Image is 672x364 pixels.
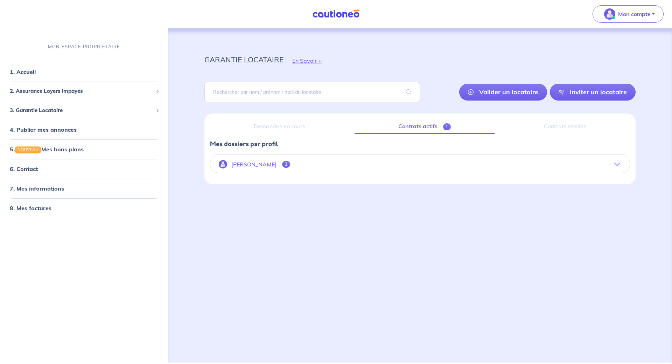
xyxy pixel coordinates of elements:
button: illu_account_valid_menu.svgMon compte [593,5,664,23]
a: 4. Publier mes annonces [10,126,77,133]
div: 8. Mes factures [3,201,165,215]
p: garantie locataire [204,53,283,66]
div: 2. Assurance Loyers Impayés [3,84,165,98]
a: 1. Accueil [10,68,36,75]
div: 7. Mes informations [3,181,165,195]
a: 5.NOUVEAUMes bons plans [10,146,84,153]
img: illu_account_valid_menu.svg [604,8,615,20]
span: 3. Garantie Locataire [10,107,153,115]
img: Cautioneo [310,9,362,18]
span: 2. Assurance Loyers Impayés [10,87,153,95]
a: Contrats actifs1 [355,119,495,134]
a: 6. Contact [10,165,38,172]
p: Mon compte [618,10,651,18]
a: Valider un locataire [459,84,547,101]
button: En Savoir + [283,50,330,71]
button: [PERSON_NAME]1 [210,156,630,173]
div: 1. Accueil [3,65,165,79]
img: illu_account.svg [219,160,227,169]
p: [PERSON_NAME] [231,161,276,168]
a: 8. Mes factures [10,205,51,212]
span: 1 [443,123,451,130]
a: Inviter un locataire [550,84,636,101]
a: 7. Mes informations [10,185,64,192]
div: 5.NOUVEAUMes bons plans [3,142,165,156]
p: MON ESPACE PROPRIÉTAIRE [48,43,120,50]
div: 4. Publier mes annonces [3,123,165,137]
div: 6. Contact [3,162,165,176]
span: 1 [282,161,290,168]
span: search [398,82,420,102]
div: 3. Garantie Locataire [3,104,165,117]
p: Mes dossiers par profil [210,139,630,149]
input: Rechercher par nom / prénom / mail du locataire [204,82,420,102]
